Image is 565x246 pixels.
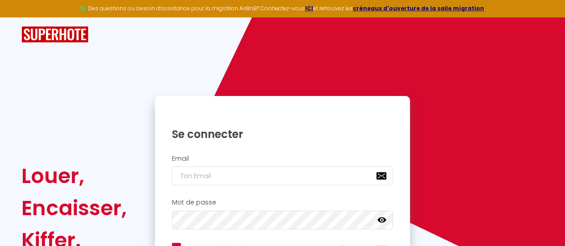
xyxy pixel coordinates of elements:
[172,155,393,163] h2: Email
[21,160,127,192] div: Louer,
[353,4,484,12] a: créneaux d'ouverture de la salle migration
[21,26,88,43] img: SuperHote logo
[21,192,127,224] div: Encaisser,
[172,167,393,185] input: Ton Email
[172,199,393,206] h2: Mot de passe
[305,4,313,12] a: ICI
[172,127,393,141] h1: Se connecter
